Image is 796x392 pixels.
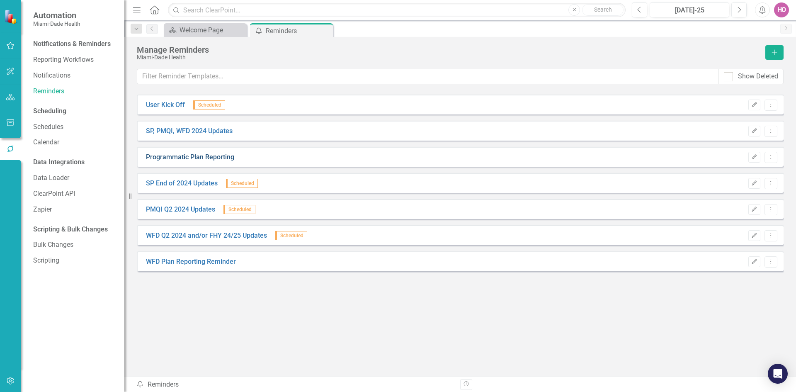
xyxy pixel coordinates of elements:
div: Reminders [136,380,454,390]
div: Show Deleted [738,72,778,81]
a: Schedules [33,122,116,132]
input: Filter Reminder Templates... [137,69,719,84]
div: Data Integrations [33,158,85,167]
small: Miami-Dade Health [33,20,80,27]
a: PMQI Q2 2024 Updates [146,205,215,214]
div: Welcome Page [180,25,245,35]
a: Notifications [33,71,116,80]
a: Reporting Workflows [33,55,116,65]
span: Automation [33,10,80,20]
div: Scheduling [33,107,66,116]
span: Scheduled [193,100,225,110]
button: HO [774,2,789,17]
span: Search [594,6,612,13]
div: Open Intercom Messenger [768,364,788,384]
button: [DATE]-25 [650,2,729,17]
img: ClearPoint Strategy [4,9,19,24]
a: Bulk Changes [33,240,116,250]
div: Scripting & Bulk Changes [33,225,108,234]
a: Reminders [33,87,116,96]
a: Programmatic Plan Reporting [146,153,234,162]
a: User Kick Off [146,100,185,110]
a: Welcome Page [166,25,245,35]
a: ClearPoint API [33,189,116,199]
span: Scheduled [275,231,307,240]
a: Zapier [33,205,116,214]
a: SP, PMQI, WFD 2024 Updates [146,127,233,136]
span: Scheduled [226,179,258,188]
div: Reminders [266,26,331,36]
a: Data Loader [33,173,116,183]
button: Search [582,4,624,16]
a: Calendar [33,138,116,147]
a: WFD Plan Reporting Reminder [146,257,236,267]
div: [DATE]-25 [653,5,726,15]
a: WFD Q2 2024 and/or FHY 24/25 Updates [146,231,267,241]
div: Miami-Dade Health [137,54,761,61]
a: SP End of 2024 Updates [146,179,218,188]
a: Scripting [33,256,116,265]
span: Scheduled [223,205,255,214]
div: Notifications & Reminders [33,39,111,49]
div: Manage Reminders [137,45,761,54]
input: Search ClearPoint... [168,3,626,17]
